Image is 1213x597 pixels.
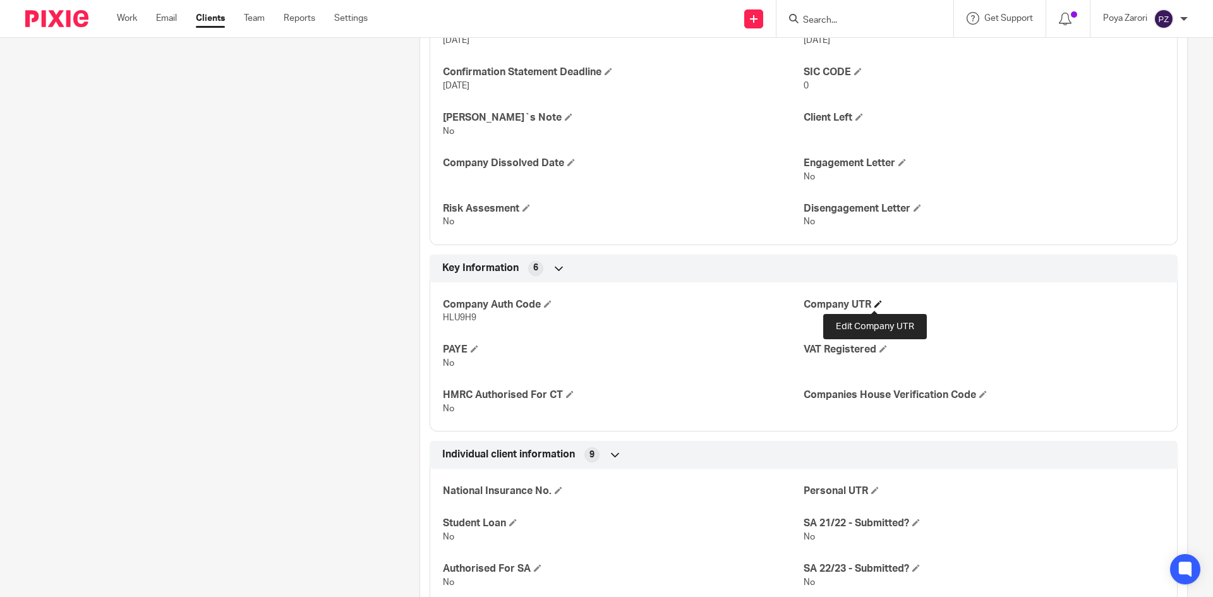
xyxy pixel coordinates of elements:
span: [DATE] [443,36,469,45]
h4: [PERSON_NAME]`s Note [443,111,804,124]
img: svg%3E [1154,9,1174,29]
span: No [804,578,815,587]
h4: Company UTR [804,298,1164,311]
span: 0 [804,81,809,90]
a: Reports [284,12,315,25]
span: Key Information [442,262,519,275]
h4: Disengagement Letter [804,202,1164,215]
a: Work [117,12,137,25]
p: Poya Zarori [1103,12,1147,25]
span: No [443,533,454,541]
span: No [443,578,454,587]
h4: SA 22/23 - Submitted? [804,562,1164,576]
span: [DATE] [804,36,830,45]
h4: Risk Assesment [443,202,804,215]
h4: Personal UTR [804,485,1164,498]
span: 6 [533,262,538,274]
span: [DATE] [443,81,469,90]
span: 9 [589,449,594,461]
span: No [443,127,454,136]
h4: Company Auth Code [443,298,804,311]
h4: HMRC Authorised For CT [443,389,804,402]
h4: Company Dissolved Date [443,157,804,170]
h4: National Insurance No. [443,485,804,498]
h4: Student Loan [443,517,804,530]
a: Email [156,12,177,25]
input: Search [802,15,915,27]
a: Settings [334,12,368,25]
h4: SIC CODE [804,66,1164,79]
span: No [804,172,815,181]
span: Get Support [984,14,1033,23]
span: No [443,359,454,368]
h4: Authorised For SA [443,562,804,576]
span: No [443,217,454,226]
h4: PAYE [443,343,804,356]
a: Team [244,12,265,25]
h4: SA 21/22 - Submitted? [804,517,1164,530]
h4: Companies House Verification Code [804,389,1164,402]
img: Pixie [25,10,88,27]
span: Individual client information [442,448,575,461]
h4: Engagement Letter [804,157,1164,170]
a: Clients [196,12,225,25]
span: HLU9H9 [443,313,476,322]
h4: Confirmation Statement Deadline [443,66,804,79]
h4: VAT Registered [804,343,1164,356]
span: No [443,404,454,413]
span: No [804,217,815,226]
span: No [804,533,815,541]
h4: Client Left [804,111,1164,124]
